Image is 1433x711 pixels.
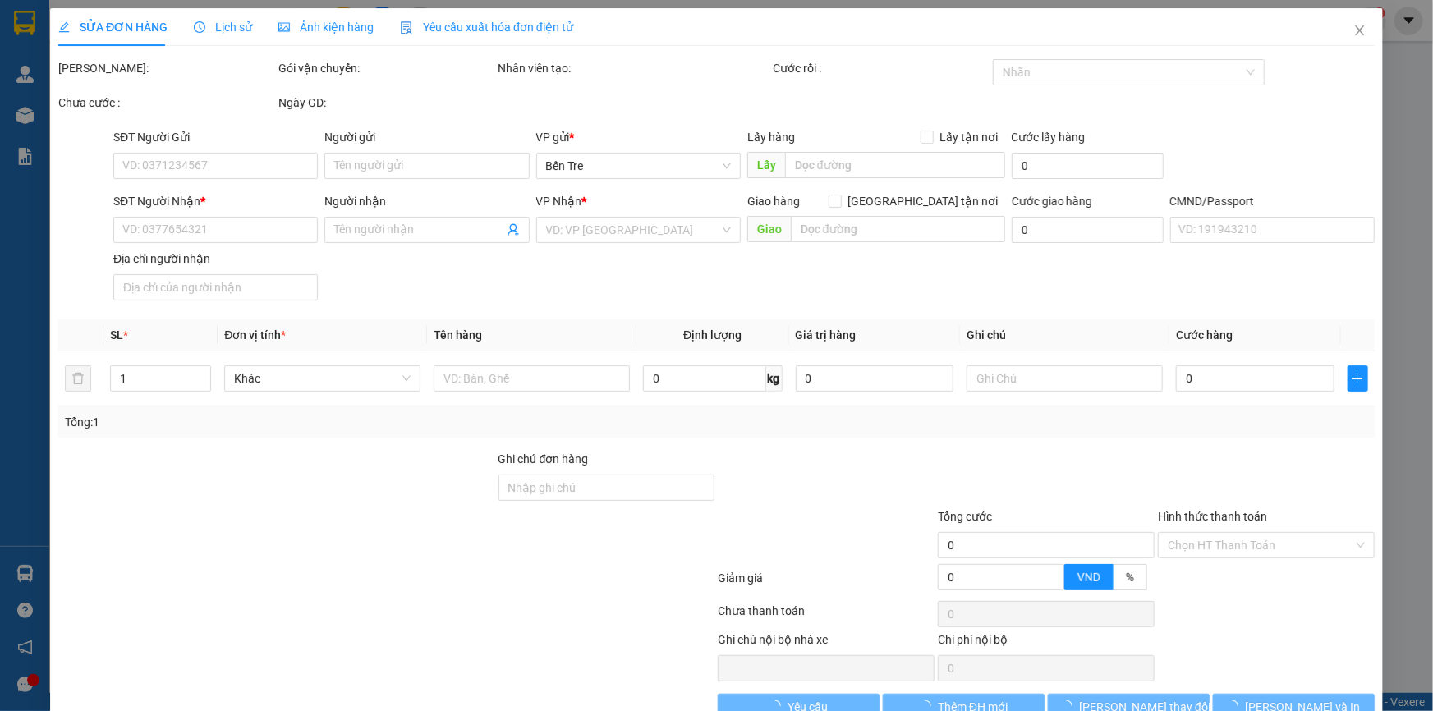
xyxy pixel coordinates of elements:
span: Lịch sử [194,21,252,34]
span: Giao [747,216,791,242]
span: Giao hàng [747,195,800,208]
label: Cước giao hàng [1012,195,1093,208]
div: Người gửi [324,128,529,146]
div: 70.000 [12,106,128,161]
button: plus [1348,365,1368,392]
div: Bến Tre [14,14,126,34]
div: SĐT Người Gửi [113,128,318,146]
span: VP Nhận [536,195,582,208]
div: Nhân viên tạo: [498,59,770,77]
span: close [1353,24,1366,37]
div: Chưa thanh toán [717,602,937,631]
span: plus [1348,372,1367,385]
input: Cước lấy hàng [1012,153,1164,179]
span: % [1126,571,1134,584]
input: Ghi chú đơn hàng [498,475,715,501]
div: CMND/Passport [1170,192,1375,210]
div: [PERSON_NAME]: [58,59,275,77]
div: Người nhận [324,192,529,210]
div: Ngày GD: [278,94,495,112]
th: Ghi chú [960,319,1169,351]
div: [PERSON_NAME] [137,14,269,51]
span: Đã [PERSON_NAME] : [12,106,128,141]
span: user-add [507,223,520,236]
span: clock-circle [194,21,205,33]
div: Tổng: 1 [65,413,553,431]
div: Cước rồi : [773,59,990,77]
input: Dọc đường [785,152,1005,178]
div: Địa chỉ người nhận [113,250,318,268]
span: SL [110,328,123,342]
input: Địa chỉ của người nhận [113,274,318,300]
div: SĐT Người Nhận [113,192,318,210]
span: Lấy hàng [747,131,795,144]
div: Giảm giá [717,569,937,598]
span: Khác [234,366,411,391]
button: Close [1337,8,1383,54]
span: Lấy [747,152,785,178]
div: Ghi chú nội bộ nhà xe [718,631,935,655]
span: Đơn vị tính [224,328,286,342]
span: Tên hàng [434,328,482,342]
span: Định lượng [683,328,742,342]
span: Nhận: [137,14,177,31]
span: Cước hàng [1176,328,1233,342]
span: Lấy tận nơi [934,128,1005,146]
div: VP gửi [536,128,741,146]
input: VD: Bàn, Ghế [434,365,630,392]
button: delete [65,365,91,392]
label: Ghi chú đơn hàng [498,452,589,466]
span: SỬA ĐƠN HÀNG [58,21,168,34]
div: Chưa cước : [58,94,275,112]
span: Yêu cầu xuất hóa đơn điện tử [400,21,573,34]
span: Bến Tre [546,154,731,178]
span: [GEOGRAPHIC_DATA] tận nơi [842,192,1005,210]
span: kg [766,365,783,392]
label: Cước lấy hàng [1012,131,1086,144]
span: Ảnh kiện hàng [278,21,374,34]
div: CHÚ NGHĨA KHTT [14,34,126,73]
span: edit [58,21,70,33]
span: Gửi: [14,16,39,33]
img: icon [400,21,413,34]
div: SƠN [137,51,269,71]
span: Tổng cước [938,510,992,523]
label: Hình thức thanh toán [1158,510,1267,523]
div: Gói vận chuyển: [278,59,495,77]
input: Dọc đường [791,216,1005,242]
span: Giá trị hàng [796,328,857,342]
input: Cước giao hàng [1012,217,1164,243]
span: picture [278,21,290,33]
input: Ghi Chú [967,365,1163,392]
span: VND [1077,571,1100,584]
div: Chi phí nội bộ [938,631,1155,655]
